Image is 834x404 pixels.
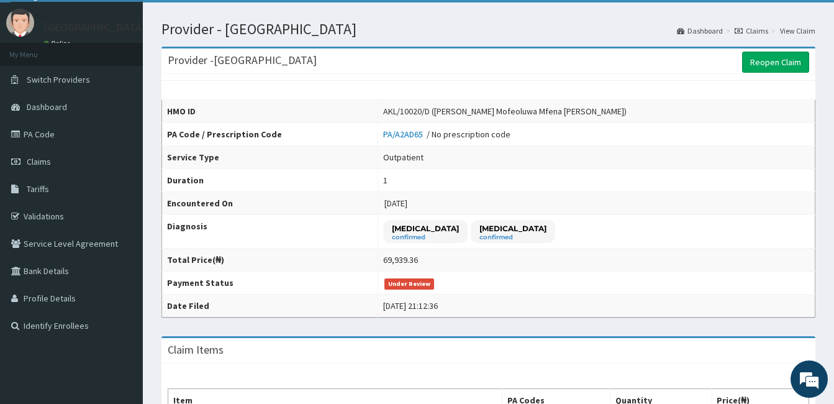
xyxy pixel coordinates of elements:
[168,344,224,356] h3: Claim Items
[162,215,378,249] th: Diagnosis
[677,25,723,36] a: Dashboard
[27,74,90,85] span: Switch Providers
[43,39,73,48] a: Online
[479,223,546,234] p: [MEDICAL_DATA]
[6,9,34,37] img: User Image
[162,146,378,169] th: Service Type
[742,52,809,73] a: Reopen Claim
[383,105,627,117] div: AKL/10020/D ([PERSON_NAME] Mofeoluwa Mfena [PERSON_NAME])
[27,101,67,112] span: Dashboard
[383,300,438,312] div: [DATE] 21:12:36
[383,174,388,186] div: 1
[383,151,424,163] div: Outpatient
[162,192,378,215] th: Encountered On
[43,22,146,33] p: [GEOGRAPHIC_DATA]
[384,198,407,209] span: [DATE]
[383,254,418,266] div: 69,939.36
[162,123,378,146] th: PA Code / Prescription Code
[27,156,51,167] span: Claims
[735,25,768,36] a: Claims
[780,25,815,36] a: View Claim
[162,249,378,272] th: Total Price(₦)
[383,129,427,140] a: PA/A2AD65
[479,234,546,241] small: confirmed
[384,278,435,290] span: Under Review
[162,295,378,318] th: Date Filed
[27,183,49,195] span: Tariffs
[168,55,317,66] h3: Provider - [GEOGRAPHIC_DATA]
[162,100,378,123] th: HMO ID
[162,272,378,295] th: Payment Status
[162,169,378,192] th: Duration
[383,128,510,140] div: / No prescription code
[392,234,459,241] small: confirmed
[392,223,459,234] p: [MEDICAL_DATA]
[161,21,815,37] h1: Provider - [GEOGRAPHIC_DATA]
